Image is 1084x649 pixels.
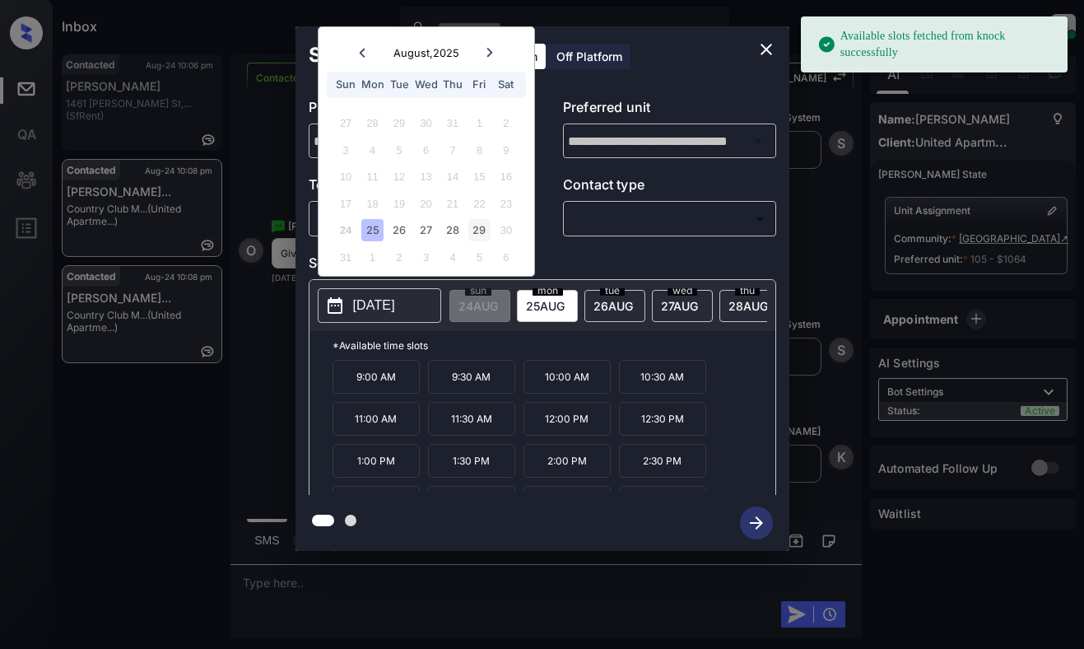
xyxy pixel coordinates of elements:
[415,73,437,96] div: Wed
[361,166,384,188] div: Not available Monday, August 11th, 2025
[495,219,517,241] div: Not available Saturday, August 30th, 2025
[388,219,410,241] div: Choose Tuesday, August 26th, 2025
[661,299,698,313] span: 27 AUG
[441,73,463,96] div: Thu
[323,110,528,271] div: month 2025-08
[495,246,517,268] div: Not available Saturday, September 6th, 2025
[619,402,706,436] p: 12:30 PM
[415,193,437,215] div: Not available Wednesday, August 20th, 2025
[361,73,384,96] div: Mon
[517,290,578,322] div: date-select
[441,112,463,134] div: Not available Thursday, July 31st, 2025
[495,73,517,96] div: Sat
[295,26,463,84] h2: Schedule Tour
[468,73,491,96] div: Fri
[817,21,1054,68] div: Available slots fetched from knock successfully
[313,205,518,232] div: In Person
[468,139,491,161] div: Not available Friday, August 8th, 2025
[388,193,410,215] div: Not available Tuesday, August 19th, 2025
[428,402,515,436] p: 11:30 AM
[415,139,437,161] div: Not available Wednesday, August 6th, 2025
[619,360,706,394] p: 10:30 AM
[309,97,522,124] p: Preferred community
[600,286,625,296] span: tue
[309,253,776,279] p: Select slot
[335,166,357,188] div: Not available Sunday, August 10th, 2025
[468,219,491,241] div: Choose Friday, August 29th, 2025
[523,360,611,394] p: 10:00 AM
[441,166,463,188] div: Not available Thursday, August 14th, 2025
[415,166,437,188] div: Not available Wednesday, August 13th, 2025
[668,286,697,296] span: wed
[428,360,515,394] p: 9:30 AM
[333,402,420,436] p: 11:00 AM
[361,246,384,268] div: Not available Monday, September 1st, 2025
[388,166,410,188] div: Not available Tuesday, August 12th, 2025
[523,486,611,520] p: 4:00 PM
[593,299,633,313] span: 26 AUG
[318,288,441,323] button: [DATE]
[335,193,357,215] div: Not available Sunday, August 17th, 2025
[309,175,522,201] p: Tour type
[563,97,776,124] p: Preferred unit
[441,193,463,215] div: Not available Thursday, August 21st, 2025
[361,112,384,134] div: Not available Monday, July 28th, 2025
[415,246,437,268] div: Not available Wednesday, September 3rd, 2025
[730,502,783,544] button: btn-next
[495,112,517,134] div: Not available Saturday, August 2nd, 2025
[548,44,630,69] div: Off Platform
[563,175,776,201] p: Contact type
[388,246,410,268] div: Not available Tuesday, September 2nd, 2025
[361,193,384,215] div: Not available Monday, August 18th, 2025
[495,166,517,188] div: Not available Saturday, August 16th, 2025
[468,193,491,215] div: Not available Friday, August 22nd, 2025
[441,139,463,161] div: Not available Thursday, August 7th, 2025
[533,286,563,296] span: mon
[652,290,713,322] div: date-select
[333,360,420,394] p: 9:00 AM
[335,139,357,161] div: Not available Sunday, August 3rd, 2025
[619,486,706,520] p: 4:30 PM
[584,290,645,322] div: date-select
[468,112,491,134] div: Not available Friday, August 1st, 2025
[735,286,760,296] span: thu
[361,139,384,161] div: Not available Monday, August 4th, 2025
[468,166,491,188] div: Not available Friday, August 15th, 2025
[333,486,420,520] p: 3:00 PM
[428,486,515,520] p: 3:30 PM
[468,246,491,268] div: Not available Friday, September 5th, 2025
[415,219,437,241] div: Choose Wednesday, August 27th, 2025
[523,402,611,436] p: 12:00 PM
[353,296,395,315] p: [DATE]
[335,112,357,134] div: Not available Sunday, July 27th, 2025
[335,73,357,96] div: Sun
[719,290,780,322] div: date-select
[428,444,515,478] p: 1:30 PM
[388,112,410,134] div: Not available Tuesday, July 29th, 2025
[523,444,611,478] p: 2:00 PM
[415,112,437,134] div: Not available Wednesday, July 30th, 2025
[333,331,775,360] p: *Available time slots
[619,444,706,478] p: 2:30 PM
[388,139,410,161] div: Not available Tuesday, August 5th, 2025
[495,193,517,215] div: Not available Saturday, August 23rd, 2025
[728,299,768,313] span: 28 AUG
[526,299,565,313] span: 25 AUG
[750,33,783,66] button: close
[495,139,517,161] div: Not available Saturday, August 9th, 2025
[388,73,410,96] div: Tue
[335,219,357,241] div: Not available Sunday, August 24th, 2025
[335,246,357,268] div: Not available Sunday, August 31st, 2025
[333,444,420,478] p: 1:00 PM
[441,219,463,241] div: Choose Thursday, August 28th, 2025
[441,246,463,268] div: Not available Thursday, September 4th, 2025
[361,219,384,241] div: Choose Monday, August 25th, 2025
